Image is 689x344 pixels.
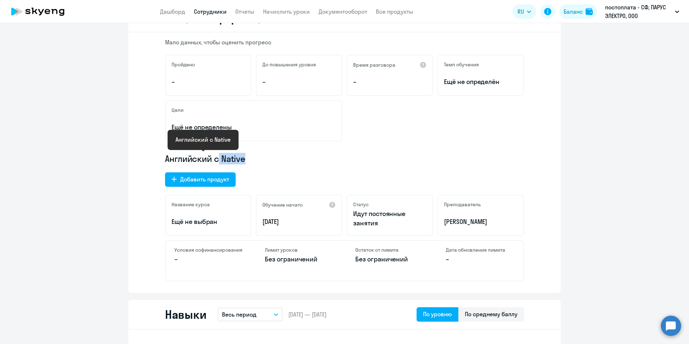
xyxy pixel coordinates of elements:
[353,201,369,208] h5: Статус
[376,8,413,15] a: Все продукты
[517,7,524,16] span: RU
[218,308,283,321] button: Весь период
[172,61,195,68] h5: Пройдено
[353,209,427,228] p: Идут постоянные занятия
[165,172,236,187] button: Добавить продукт
[172,107,183,113] h5: Цели
[564,7,583,16] div: Баланс
[262,77,336,87] p: –
[355,255,424,264] p: Без ограничений
[601,3,683,20] button: постоплата - СФ, ПАРУС ЭЛЕКТРО, ООО
[265,255,334,264] p: Без ограничений
[165,153,245,164] span: Английский с Native
[586,8,593,15] img: balance
[263,8,310,15] a: Начислить уроки
[172,217,245,226] p: Ещё не выбран
[174,255,243,264] p: –
[262,202,303,208] h5: Обучение начато
[355,247,424,253] h4: Остаток от лимита
[262,217,336,226] p: [DATE]
[559,4,597,19] button: Балансbalance
[172,123,336,132] p: Ещё не определены
[235,8,254,15] a: Отчеты
[165,38,524,46] p: Мало данных, чтобы оценить прогресс
[353,62,395,68] h5: Время разговора
[423,310,452,318] div: По уровню
[180,175,229,184] div: Добавить продукт
[512,4,536,19] button: RU
[444,77,517,87] span: Ещё не определён
[172,201,210,208] h5: Название курса
[288,310,326,318] span: [DATE] — [DATE]
[444,201,481,208] h5: Преподаватель
[160,8,185,15] a: Дашборд
[446,255,515,264] p: –
[194,8,227,15] a: Сотрудники
[319,8,367,15] a: Документооборот
[174,247,243,253] h4: Условия софинансирования
[444,61,479,68] h5: Темп обучения
[465,310,517,318] div: По среднему баллу
[165,307,206,322] h2: Навыки
[605,3,672,20] p: постоплата - СФ, ПАРУС ЭЛЕКТРО, ООО
[353,77,427,87] p: –
[444,217,517,226] p: [PERSON_NAME]
[222,310,257,319] p: Весь период
[262,61,316,68] h5: До повышения уровня
[265,247,334,253] h4: Лимит уроков
[446,247,515,253] h4: Дата обновления лимита
[175,135,231,144] div: Английский с Native
[172,77,245,87] p: –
